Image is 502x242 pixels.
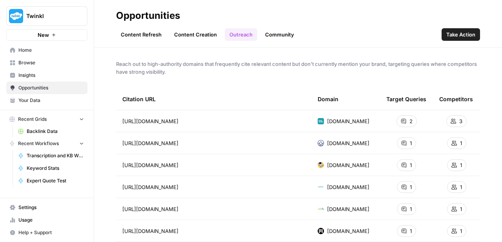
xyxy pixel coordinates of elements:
[18,59,84,66] span: Browse
[386,88,426,110] div: Target Queries
[327,161,369,169] span: [DOMAIN_NAME]
[6,56,87,69] a: Browse
[6,6,87,26] button: Workspace: Twinkl
[27,165,84,172] span: Keyword Stats
[169,28,222,41] a: Content Creation
[6,94,87,107] a: Your Data
[6,138,87,149] button: Recent Workflows
[18,47,84,54] span: Home
[459,117,462,125] span: 3
[410,139,412,147] span: 1
[410,183,412,191] span: 1
[327,139,369,147] span: [DOMAIN_NAME]
[38,31,49,39] span: New
[15,175,87,187] a: Expert Quote Test
[27,152,84,159] span: Transcription and KB Write
[410,161,412,169] span: 1
[446,31,475,38] span: Take Action
[27,128,84,135] span: Backlink Data
[327,205,369,213] span: [DOMAIN_NAME]
[439,88,473,110] div: Competitors
[318,228,324,234] img: w891o44lr5mfz0soxalvckktgvuv
[116,9,180,22] div: Opportunities
[122,183,178,191] span: [URL][DOMAIN_NAME]
[122,139,178,147] span: [URL][DOMAIN_NAME]
[410,205,412,213] span: 1
[116,60,480,76] span: Reach out to high-authority domains that frequently cite relevant content but don't currently men...
[6,226,87,239] button: Help + Support
[15,149,87,162] a: Transcription and KB Write
[327,227,369,235] span: [DOMAIN_NAME]
[6,44,87,56] a: Home
[116,28,166,41] a: Content Refresh
[318,118,324,124] img: a9rzorzhzy0cj0zd7bg4dyhb5gpx
[327,183,369,191] span: [DOMAIN_NAME]
[260,28,299,41] a: Community
[122,227,178,235] span: [URL][DOMAIN_NAME]
[6,214,87,226] a: Usage
[18,97,84,104] span: Your Data
[6,29,87,41] button: New
[460,161,462,169] span: 1
[122,117,178,125] span: [URL][DOMAIN_NAME]
[15,162,87,175] a: Keyword Stats
[18,204,84,211] span: Settings
[122,88,305,110] div: Citation URL
[15,125,87,138] a: Backlink Data
[9,9,23,23] img: Twinkl Logo
[225,28,257,41] a: Outreach
[6,113,87,125] button: Recent Grids
[18,84,84,91] span: Opportunities
[18,217,84,224] span: Usage
[410,227,412,235] span: 1
[409,117,413,125] span: 2
[460,183,462,191] span: 1
[18,229,84,236] span: Help + Support
[318,184,324,190] img: adh7jksft3yzx6rryklqpqs5bmb1
[18,116,47,123] span: Recent Grids
[18,72,84,79] span: Insights
[27,177,84,184] span: Expert Quote Test
[26,12,74,20] span: Twinkl
[442,28,480,41] button: Take Action
[6,69,87,82] a: Insights
[6,201,87,214] a: Settings
[460,139,462,147] span: 1
[318,206,324,212] img: 4vuohacsdtphh0gpmjoolqx3mnhl
[327,117,369,125] span: [DOMAIN_NAME]
[122,205,178,213] span: [URL][DOMAIN_NAME]
[318,162,324,168] img: cy2mgo21r3mkfon9udoc391p6tv9
[122,161,178,169] span: [URL][DOMAIN_NAME]
[318,140,324,146] img: qwo1okazka04faqo23xjri96fcf0
[460,227,462,235] span: 1
[318,88,338,110] div: Domain
[6,82,87,94] a: Opportunities
[460,205,462,213] span: 1
[18,140,59,147] span: Recent Workflows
